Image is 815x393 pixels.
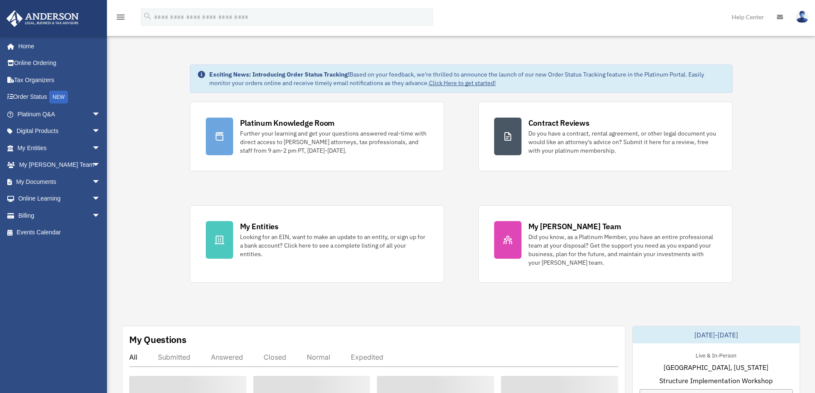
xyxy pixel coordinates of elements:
a: Home [6,38,109,55]
span: arrow_drop_down [92,157,109,174]
div: Do you have a contract, rental agreement, or other legal document you would like an attorney's ad... [528,129,717,155]
a: Online Learningarrow_drop_down [6,190,113,207]
img: Anderson Advisors Platinum Portal [4,10,81,27]
div: Submitted [158,353,190,361]
i: search [143,12,152,21]
div: NEW [49,91,68,103]
div: Platinum Knowledge Room [240,118,335,128]
div: [DATE]-[DATE] [633,326,800,343]
a: My [PERSON_NAME] Teamarrow_drop_down [6,157,113,174]
div: Looking for an EIN, want to make an update to an entity, or sign up for a bank account? Click her... [240,233,428,258]
i: menu [116,12,126,22]
a: My Documentsarrow_drop_down [6,173,113,190]
a: Tax Organizers [6,71,113,89]
div: Further your learning and get your questions answered real-time with direct access to [PERSON_NAM... [240,129,428,155]
span: arrow_drop_down [92,123,109,140]
a: My Entities Looking for an EIN, want to make an update to an entity, or sign up for a bank accoun... [190,205,444,283]
div: Closed [264,353,286,361]
div: My Questions [129,333,187,346]
img: User Pic [796,11,809,23]
div: Based on your feedback, we're thrilled to announce the launch of our new Order Status Tracking fe... [209,70,725,87]
a: Click Here to get started! [429,79,496,87]
div: Did you know, as a Platinum Member, you have an entire professional team at your disposal? Get th... [528,233,717,267]
a: My [PERSON_NAME] Team Did you know, as a Platinum Member, you have an entire professional team at... [478,205,732,283]
div: My Entities [240,221,279,232]
div: All [129,353,137,361]
div: Contract Reviews [528,118,590,128]
span: Structure Implementation Workshop [659,375,773,386]
a: My Entitiesarrow_drop_down [6,139,113,157]
span: arrow_drop_down [92,106,109,123]
a: Billingarrow_drop_down [6,207,113,224]
div: Expedited [351,353,383,361]
a: Contract Reviews Do you have a contract, rental agreement, or other legal document you would like... [478,102,732,171]
span: arrow_drop_down [92,207,109,225]
div: Normal [307,353,330,361]
span: arrow_drop_down [92,139,109,157]
a: Order StatusNEW [6,89,113,106]
strong: Exciting News: Introducing Order Status Tracking! [209,71,350,78]
a: Events Calendar [6,224,113,241]
span: arrow_drop_down [92,173,109,191]
a: menu [116,15,126,22]
div: My [PERSON_NAME] Team [528,221,621,232]
span: [GEOGRAPHIC_DATA], [US_STATE] [664,362,768,372]
a: Platinum Knowledge Room Further your learning and get your questions answered real-time with dire... [190,102,444,171]
a: Platinum Q&Aarrow_drop_down [6,106,113,123]
span: arrow_drop_down [92,190,109,208]
a: Digital Productsarrow_drop_down [6,123,113,140]
div: Live & In-Person [689,350,743,359]
div: Answered [211,353,243,361]
a: Online Ordering [6,55,113,72]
